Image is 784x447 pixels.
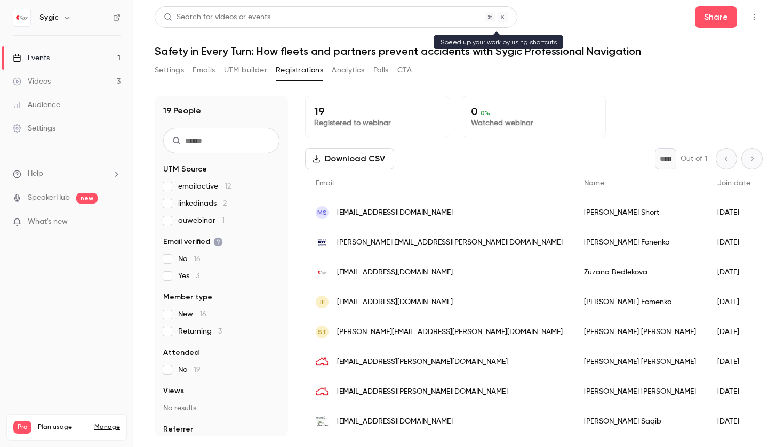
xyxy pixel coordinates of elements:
div: Settings [13,123,55,134]
div: [PERSON_NAME] Saqib [573,407,707,436]
span: [EMAIL_ADDRESS][DOMAIN_NAME] [337,267,453,278]
button: UTM builder [224,62,267,79]
img: mccordtelematics.com [316,415,329,428]
div: [DATE] [707,257,761,287]
iframe: Noticeable Trigger [108,217,121,227]
span: Email verified [163,237,223,247]
div: [DATE] [707,198,761,227]
span: [EMAIL_ADDRESS][DOMAIN_NAME] [337,297,453,308]
div: [DATE] [707,227,761,257]
div: Events [13,53,50,63]
button: Registrations [276,62,323,79]
a: Manage [94,423,120,432]
span: Plan usage [38,423,88,432]
span: Email [316,180,334,187]
span: Join date [717,180,750,187]
span: Member type [163,292,212,303]
span: MS [317,208,327,217]
div: [DATE] [707,347,761,377]
div: [DATE] [707,287,761,317]
img: Sygic [13,9,30,26]
img: richards-supply.com [316,385,329,398]
img: richards-supply.com [316,355,329,368]
span: [EMAIL_ADDRESS][DOMAIN_NAME] [337,416,453,427]
img: eurowag.com [316,236,329,249]
img: sygic.com [316,266,329,279]
span: [PERSON_NAME][EMAIL_ADDRESS][PERSON_NAME][DOMAIN_NAME] [337,237,563,248]
div: Audience [13,100,60,110]
button: Download CSV [305,148,394,169]
div: [PERSON_NAME] [PERSON_NAME] [573,317,707,347]
span: No [178,364,201,375]
button: Share [695,6,737,28]
span: ST [318,327,326,337]
span: [EMAIL_ADDRESS][DOMAIN_NAME] [337,207,453,218]
span: emailactive [178,181,231,192]
div: Videos [13,76,51,87]
span: UTM Source [163,164,207,175]
span: Views [163,386,184,396]
span: IF [320,297,325,307]
span: [PERSON_NAME][EMAIL_ADDRESS][PERSON_NAME][DOMAIN_NAME] [337,327,563,338]
span: Attended [163,347,199,358]
p: Out of 1 [681,153,707,164]
span: Help [28,168,43,180]
div: [DATE] [707,407,761,436]
span: auwebinar [178,215,225,226]
p: 0 [471,105,597,118]
div: [PERSON_NAME] Fomenko [573,287,707,317]
span: 3 [196,272,199,280]
span: Pro [13,421,31,434]
div: [PERSON_NAME] Fonenko [573,227,707,257]
span: Returning [178,326,222,337]
span: 19 [194,366,201,373]
span: Yes [178,271,199,281]
span: [EMAIL_ADDRESS][PERSON_NAME][DOMAIN_NAME] [337,356,508,368]
p: 19 [314,105,440,118]
div: [PERSON_NAME] [PERSON_NAME] [573,347,707,377]
div: [PERSON_NAME] Short [573,198,707,227]
span: new [76,193,98,204]
div: [DATE] [707,377,761,407]
span: 2 [223,200,227,207]
span: New [178,309,206,320]
p: Registered to webinar [314,118,440,128]
span: 16 [199,311,206,318]
a: SpeakerHub [28,192,70,204]
button: CTA [397,62,412,79]
h6: Sygic [39,12,59,23]
span: 16 [194,255,201,263]
div: [PERSON_NAME] [PERSON_NAME] [573,377,707,407]
span: Referrer [163,424,193,435]
button: Emails [193,62,215,79]
button: Settings [155,62,184,79]
div: Zuzana Bedlekova [573,257,707,287]
span: 0 % [481,109,490,117]
p: Watched webinar [471,118,597,128]
p: No results [163,403,279,413]
li: help-dropdown-opener [13,168,121,180]
span: What's new [28,216,68,227]
span: Name [584,180,604,187]
span: linkedinads [178,198,227,209]
div: Search for videos or events [164,12,270,23]
span: 1 [222,217,225,224]
span: No [178,254,201,264]
span: [EMAIL_ADDRESS][PERSON_NAME][DOMAIN_NAME] [337,386,508,397]
span: 12 [225,183,231,190]
div: [DATE] [707,317,761,347]
h1: 19 People [163,104,201,117]
button: Polls [373,62,389,79]
h1: Safety in Every Turn: How fleets and partners prevent accidents with Sygic Professional Navigation [155,45,763,58]
span: 3 [218,328,222,335]
button: Analytics [332,62,365,79]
